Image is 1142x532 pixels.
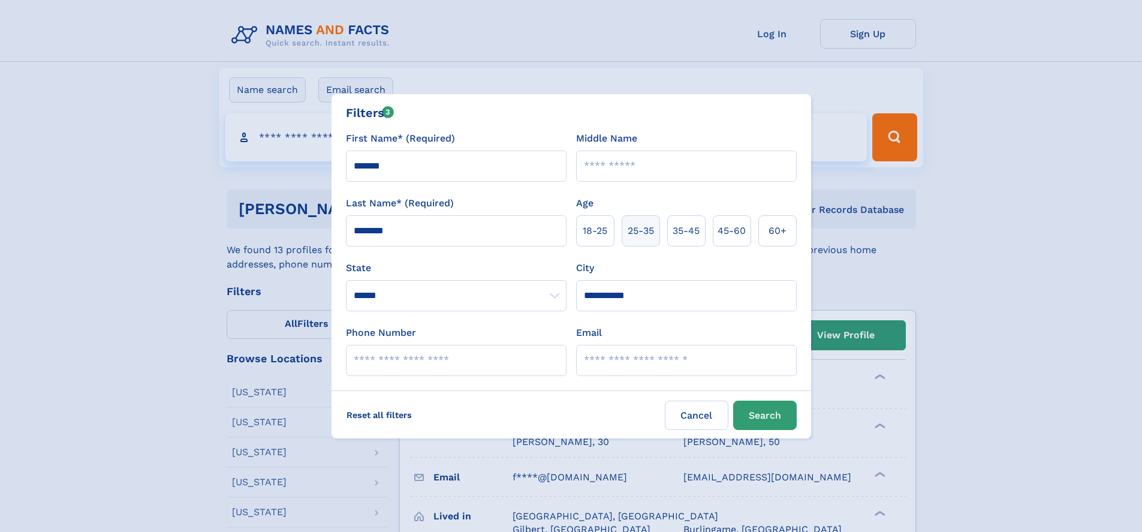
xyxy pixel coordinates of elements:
button: Search [733,401,797,430]
label: Reset all filters [339,401,420,429]
span: 35‑45 [673,224,700,238]
span: 60+ [769,224,787,238]
span: 45‑60 [718,224,746,238]
div: Filters [346,104,394,122]
label: Phone Number [346,326,416,340]
label: Age [576,196,593,211]
label: Middle Name [576,131,637,146]
label: Cancel [665,401,728,430]
label: First Name* (Required) [346,131,455,146]
label: Email [576,326,602,340]
span: 18‑25 [583,224,607,238]
span: 25‑35 [628,224,654,238]
label: State [346,261,567,275]
label: City [576,261,594,275]
label: Last Name* (Required) [346,196,454,211]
